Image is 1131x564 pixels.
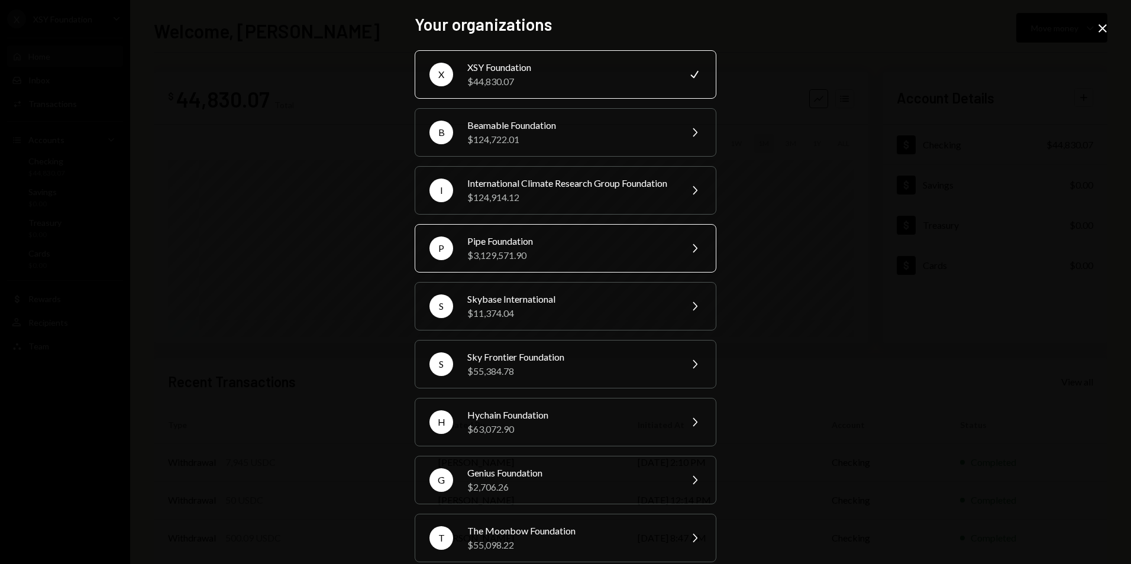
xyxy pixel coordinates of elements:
button: PPipe Foundation$3,129,571.90 [415,224,716,273]
div: $124,722.01 [467,132,673,147]
div: The Moonbow Foundation [467,524,673,538]
h2: Your organizations [415,13,716,36]
div: $124,914.12 [467,190,673,205]
div: $44,830.07 [467,74,673,89]
div: $11,374.04 [467,306,673,320]
div: Pipe Foundation [467,234,673,248]
button: BBeamable Foundation$124,722.01 [415,108,716,157]
button: GGenius Foundation$2,706.26 [415,456,716,504]
div: T [429,526,453,550]
div: P [429,236,453,260]
div: XSY Foundation [467,60,673,74]
div: Hychain Foundation [467,408,673,422]
div: I [429,179,453,202]
div: B [429,121,453,144]
button: XXSY Foundation$44,830.07 [415,50,716,99]
div: S [429,294,453,318]
div: Genius Foundation [467,466,673,480]
div: $55,098.22 [467,538,673,552]
button: SSky Frontier Foundation$55,384.78 [415,340,716,388]
div: $2,706.26 [467,480,673,494]
div: $63,072.90 [467,422,673,436]
div: Beamable Foundation [467,118,673,132]
button: HHychain Foundation$63,072.90 [415,398,716,446]
div: International Climate Research Group Foundation [467,176,673,190]
div: Sky Frontier Foundation [467,350,673,364]
div: G [429,468,453,492]
div: $3,129,571.90 [467,248,673,262]
div: Skybase International [467,292,673,306]
button: TThe Moonbow Foundation$55,098.22 [415,514,716,562]
div: X [429,63,453,86]
div: H [429,410,453,434]
div: S [429,352,453,376]
button: IInternational Climate Research Group Foundation$124,914.12 [415,166,716,215]
button: SSkybase International$11,374.04 [415,282,716,330]
div: $55,384.78 [467,364,673,378]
